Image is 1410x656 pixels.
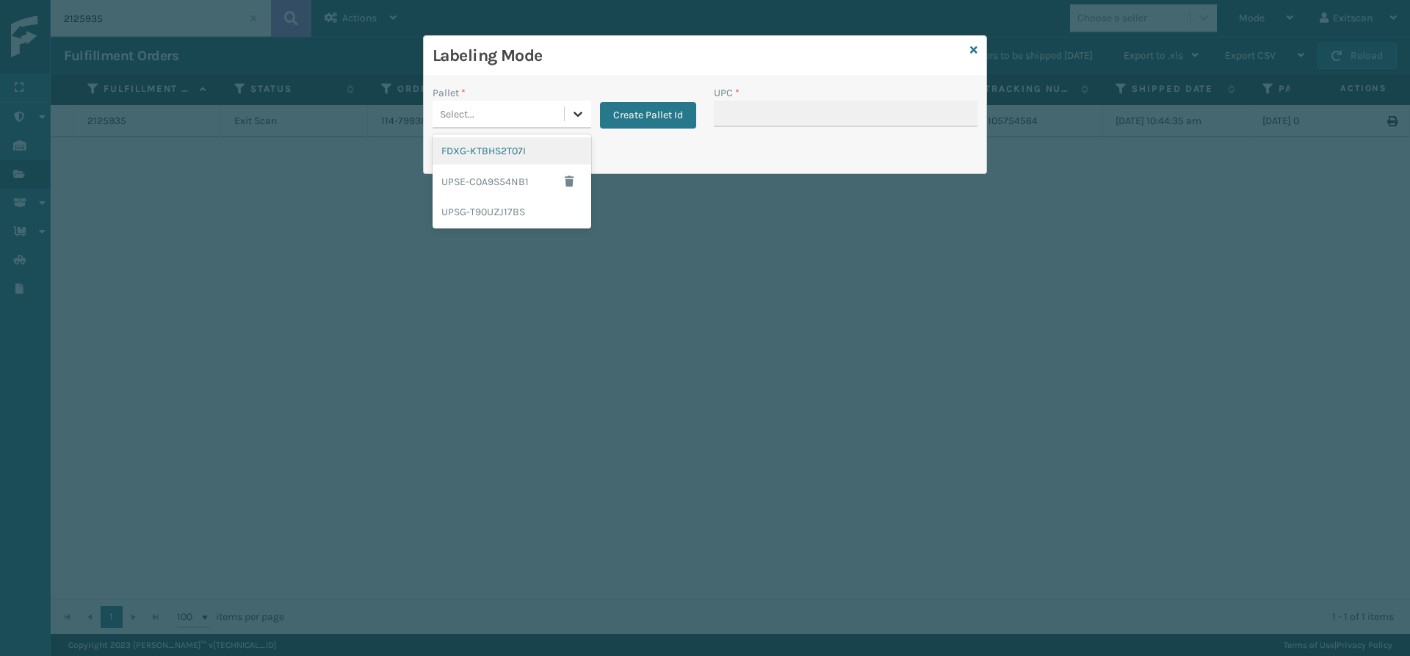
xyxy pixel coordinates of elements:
h3: Labeling Mode [433,45,964,67]
div: UPSE-C0A9S54NB1 [433,165,591,198]
div: Select... [440,107,474,122]
button: Create Pallet Id [600,102,696,129]
label: Pallet [433,85,466,101]
div: UPSG-T90UZJ17BS [433,198,591,226]
label: UPC [714,85,740,101]
div: FDXG-KTBHS2T07I [433,137,591,165]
